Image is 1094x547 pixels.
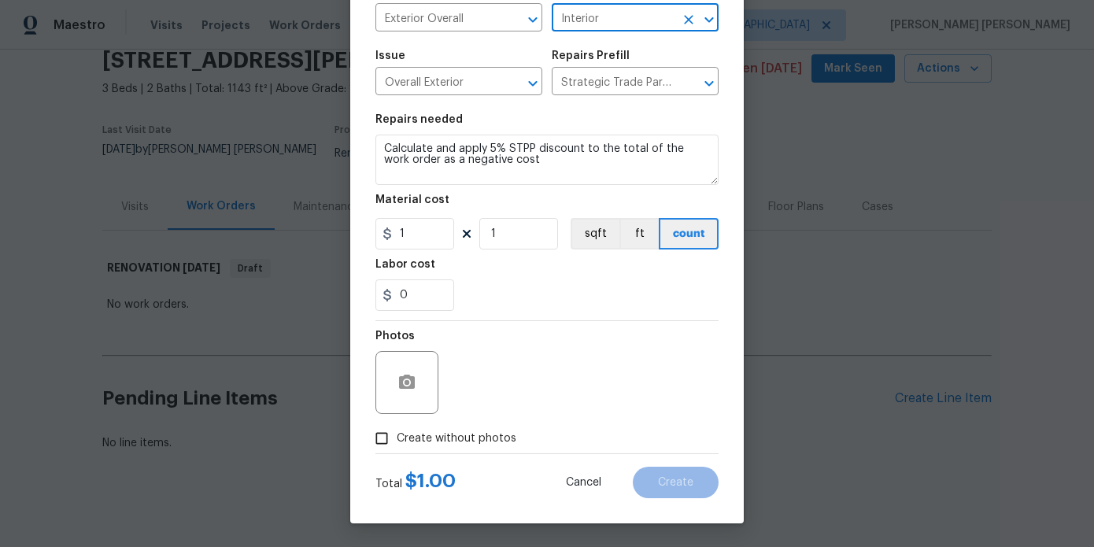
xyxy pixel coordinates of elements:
button: count [659,218,719,249]
button: Open [522,9,544,31]
div: Total [375,473,456,492]
h5: Issue [375,50,405,61]
button: Clear [678,9,700,31]
button: ft [619,218,659,249]
button: sqft [571,218,619,249]
h5: Photos [375,331,415,342]
textarea: Calculate and apply 5% STPP discount to the total of the work order as a negative cost [375,135,719,185]
button: Open [698,9,720,31]
button: Open [522,72,544,94]
button: Cancel [541,467,626,498]
span: Cancel [566,477,601,489]
h5: Material cost [375,194,449,205]
span: $ 1.00 [405,471,456,490]
h5: Repairs needed [375,114,463,125]
span: Create without photos [397,431,516,447]
span: Create [658,477,693,489]
button: Open [698,72,720,94]
h5: Labor cost [375,259,435,270]
button: Create [633,467,719,498]
h5: Repairs Prefill [552,50,630,61]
